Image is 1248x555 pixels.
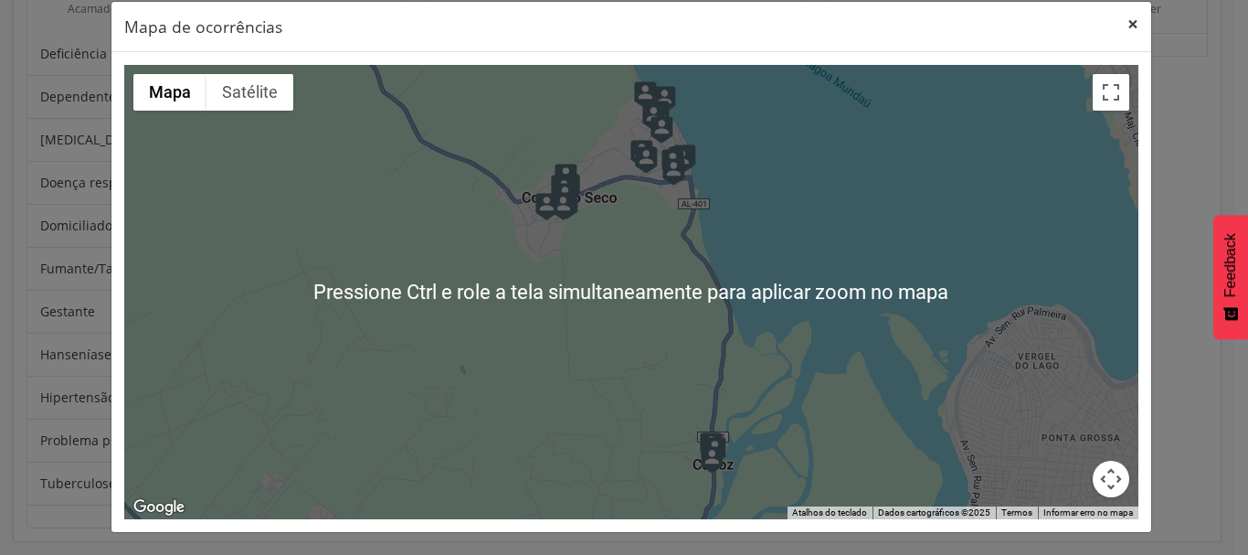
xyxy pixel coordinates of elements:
[1093,461,1129,497] button: Controles da câmera no mapa
[124,15,282,38] h5: Mapa de ocorrências
[1001,507,1032,518] a: Termos (abre em uma nova guia)
[1115,2,1151,47] button: Close
[792,507,867,519] button: Atalhos do teclado
[133,74,206,111] button: Mostrar mapa de ruas
[206,74,293,111] button: Mostrar imagens de satélite
[129,496,189,519] img: Google
[1043,507,1133,518] a: Informar erro no mapa
[1213,215,1248,339] button: Feedback - Mostrar pesquisa
[878,507,990,518] span: Dados cartográficos ©2025
[129,496,189,519] a: Abrir esta área no Google Maps (abre uma nova janela)
[1093,74,1129,111] button: Ativar a visualização em tela cheia
[1222,233,1239,297] span: Feedback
